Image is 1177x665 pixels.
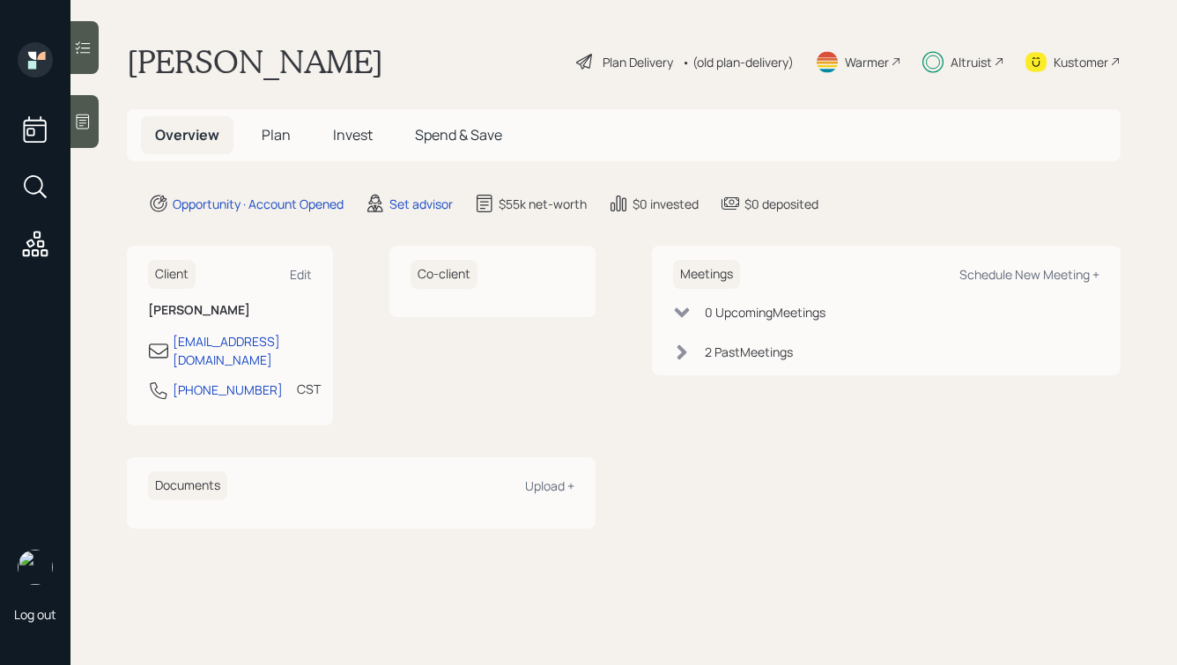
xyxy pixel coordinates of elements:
[173,195,344,213] div: Opportunity · Account Opened
[155,125,219,144] span: Overview
[1054,53,1108,71] div: Kustomer
[333,125,373,144] span: Invest
[148,303,312,318] h6: [PERSON_NAME]
[705,343,793,361] div: 2 Past Meeting s
[959,266,1099,283] div: Schedule New Meeting +
[297,380,321,398] div: CST
[633,195,699,213] div: $0 invested
[173,332,312,369] div: [EMAIL_ADDRESS][DOMAIN_NAME]
[389,195,453,213] div: Set advisor
[845,53,889,71] div: Warmer
[415,125,502,144] span: Spend & Save
[525,477,574,494] div: Upload +
[499,195,587,213] div: $55k net-worth
[705,303,825,321] div: 0 Upcoming Meeting s
[173,381,283,399] div: [PHONE_NUMBER]
[682,53,794,71] div: • (old plan-delivery)
[148,260,196,289] h6: Client
[262,125,291,144] span: Plan
[18,550,53,585] img: hunter_neumayer.jpg
[673,260,740,289] h6: Meetings
[603,53,673,71] div: Plan Delivery
[148,471,227,500] h6: Documents
[14,606,56,623] div: Log out
[951,53,992,71] div: Altruist
[290,266,312,283] div: Edit
[744,195,818,213] div: $0 deposited
[411,260,477,289] h6: Co-client
[127,42,383,81] h1: [PERSON_NAME]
